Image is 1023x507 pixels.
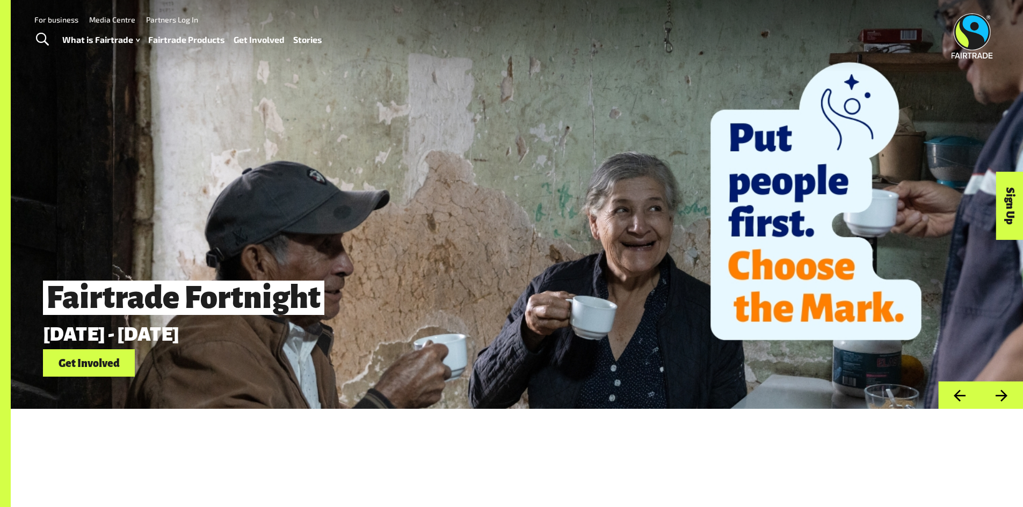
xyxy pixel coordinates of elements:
[89,15,135,24] a: Media Centre
[43,281,324,315] span: Fairtrade Fortnight
[29,26,55,53] a: Toggle Search
[952,13,993,58] img: Fairtrade Australia New Zealand logo
[293,32,322,48] a: Stories
[938,381,981,409] button: Previous
[148,32,225,48] a: Fairtrade Products
[34,15,78,24] a: For business
[234,32,285,48] a: Get Involved
[981,381,1023,409] button: Next
[146,15,198,24] a: Partners Log In
[43,324,831,345] p: [DATE] - [DATE]
[43,349,135,377] a: Get Involved
[62,32,140,48] a: What is Fairtrade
